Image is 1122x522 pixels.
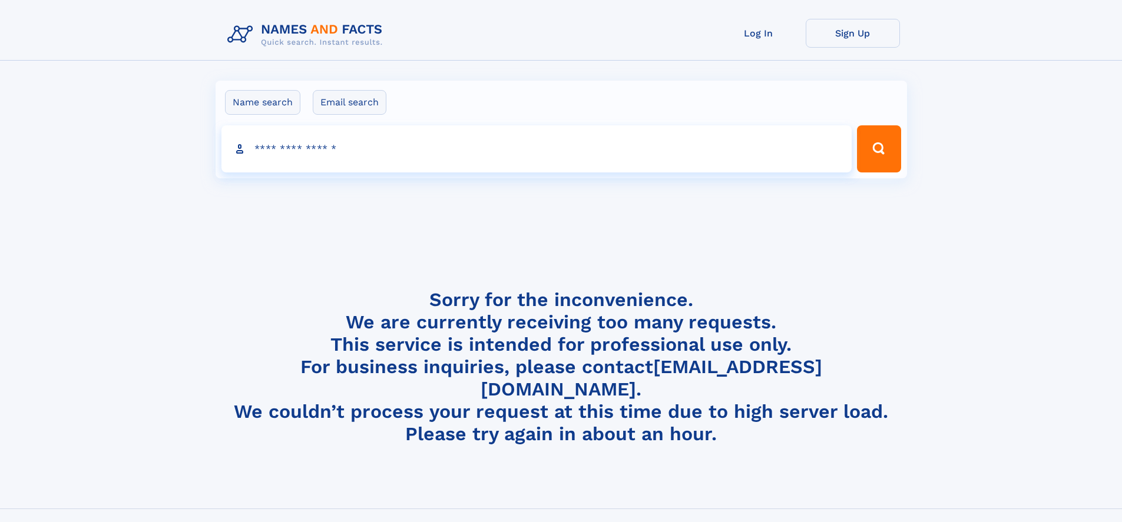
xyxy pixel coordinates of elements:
[711,19,806,48] a: Log In
[221,125,852,172] input: search input
[806,19,900,48] a: Sign Up
[481,355,822,400] a: [EMAIL_ADDRESS][DOMAIN_NAME]
[223,19,392,51] img: Logo Names and Facts
[313,90,386,115] label: Email search
[857,125,901,172] button: Search Button
[225,90,300,115] label: Name search
[223,288,900,445] h4: Sorry for the inconvenience. We are currently receiving too many requests. This service is intend...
